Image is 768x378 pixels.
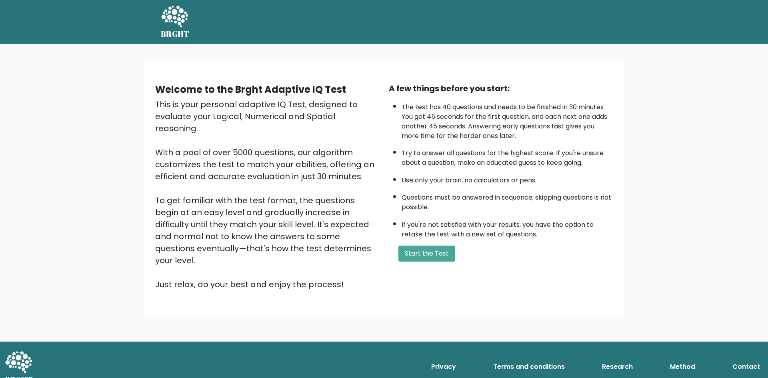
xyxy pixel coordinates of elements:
li: If you're not satisfied with your results, you have the option to retake the test with a new set ... [402,216,613,239]
a: Terms and conditions [490,359,568,375]
a: Method [667,359,698,375]
li: Use only your brain, no calculators or pens. [402,172,613,185]
a: Privacy [428,359,459,375]
li: The test has 40 questions and needs to be finished in 30 minutes. You get 45 seconds for the firs... [402,98,613,141]
a: Contact [729,359,763,375]
h5: BRGHT [161,29,190,39]
div: This is your personal adaptive IQ Test, designed to evaluate your Logical, Numerical and Spatial ... [155,98,379,290]
li: Try to answer all questions for the highest score. If you're unsure about a question, make an edu... [402,144,613,168]
a: Research [599,359,636,375]
a: BRGHT [161,3,190,41]
div: A few things before you start: [389,82,613,94]
b: Welcome to the Brght Adaptive IQ Test [155,83,346,96]
button: Start the Test [398,246,455,262]
li: Questions must be answered in sequence; skipping questions is not possible. [402,189,613,212]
